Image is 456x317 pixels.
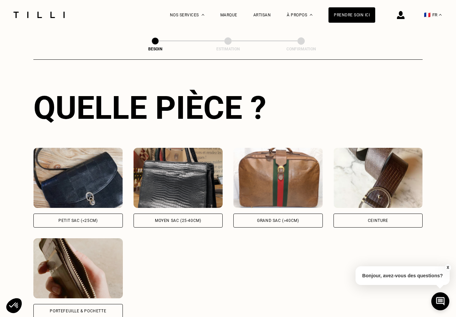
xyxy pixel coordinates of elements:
a: Marque [220,13,237,17]
div: Moyen sac (25-40cm) [155,219,201,223]
button: X [444,264,451,271]
img: Tilli retouche votre Petit sac (<25cm) [33,148,123,208]
div: Besoin [122,47,189,51]
a: Artisan [253,13,271,17]
img: Tilli retouche votre Grand sac (>40cm) [233,148,323,208]
div: Portefeuille & Pochette [50,309,106,313]
div: Confirmation [268,47,334,51]
div: Ceinture [368,219,388,223]
img: Tilli retouche votre Ceinture [333,148,423,208]
a: Prendre soin ici [328,7,375,23]
span: 🇫🇷 [424,12,431,18]
img: icône connexion [397,11,405,19]
img: Logo du service de couturière Tilli [11,12,67,18]
div: Estimation [195,47,261,51]
img: Tilli retouche votre Portefeuille & Pochette [33,238,123,298]
div: Grand sac (>40cm) [257,219,299,223]
img: Menu déroulant à propos [310,14,312,16]
div: Petit sac (<25cm) [58,219,97,223]
p: Bonjour, avez-vous des questions? [356,266,450,285]
div: Quelle pièce ? [33,89,423,126]
img: Tilli retouche votre Moyen sac (25-40cm) [134,148,223,208]
img: menu déroulant [439,14,442,16]
img: Menu déroulant [202,14,204,16]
